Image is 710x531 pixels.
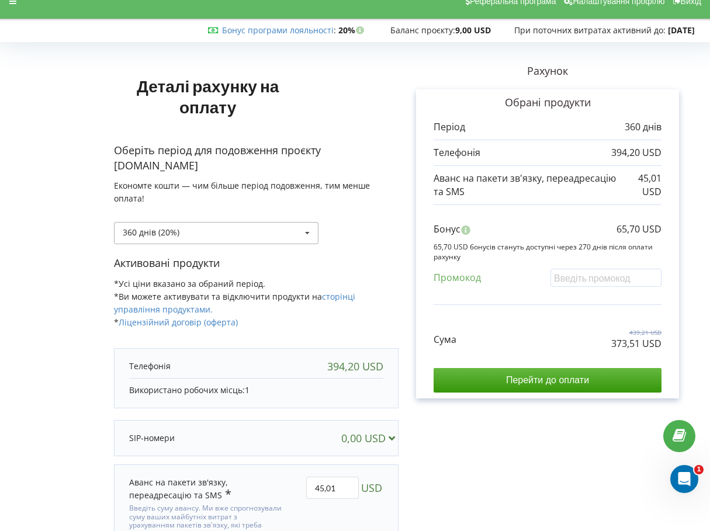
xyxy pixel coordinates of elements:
[390,25,455,36] span: Баланс проєкту:
[245,384,250,395] span: 1
[434,146,480,159] p: Телефонія
[129,432,175,444] p: SIP-номери
[434,223,460,236] p: Бонус
[129,384,383,396] p: Використано робочих місць:
[617,223,661,236] p: 65,70 USD
[114,143,399,173] p: Оберіть період для подовження проєкту [DOMAIN_NAME]
[114,278,265,289] span: *Усі ціни вказано за обраний період.
[327,360,383,372] div: 394,20 USD
[434,172,622,199] p: Аванс на пакети зв'язку, переадресацію та SMS
[455,25,491,36] strong: 9,00 USD
[611,146,661,159] p: 394,20 USD
[129,360,171,372] p: Телефонія
[114,256,399,271] p: Активовані продукти
[434,95,661,110] p: Обрані продукти
[514,25,666,36] span: При поточних витратах активний до:
[222,25,334,36] a: Бонус програми лояльності
[611,328,661,336] p: 439,21 USD
[622,172,661,199] p: 45,01 USD
[399,64,697,79] p: Рахунок
[119,317,238,328] a: Ліцензійний договір (оферта)
[668,25,695,36] strong: [DATE]
[625,120,661,134] p: 360 днів
[129,477,282,501] div: Аванс на пакети зв'язку, переадресацію та SMS
[434,333,456,346] p: Сума
[338,25,367,36] strong: 20%
[611,337,661,350] p: 373,51 USD
[694,465,704,474] span: 1
[434,368,661,393] input: Перейти до оплати
[114,291,355,315] span: *Ви можете активувати та відключити продукти на
[434,242,661,262] p: 65,70 USD бонусів стануть доступні через 270 днів після оплати рахунку
[434,271,481,284] p: Промокод
[670,465,698,493] iframe: Intercom live chat
[550,269,661,287] input: Введіть промокод
[123,228,179,237] div: 360 днів (20%)
[114,58,302,135] h1: Деталі рахунку на оплату
[222,25,336,36] span: :
[361,477,382,499] span: USD
[114,180,370,204] span: Економте кошти — чим більше період подовження, тим менше оплата!
[434,120,465,134] p: Період
[341,432,400,444] div: 0,00 USD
